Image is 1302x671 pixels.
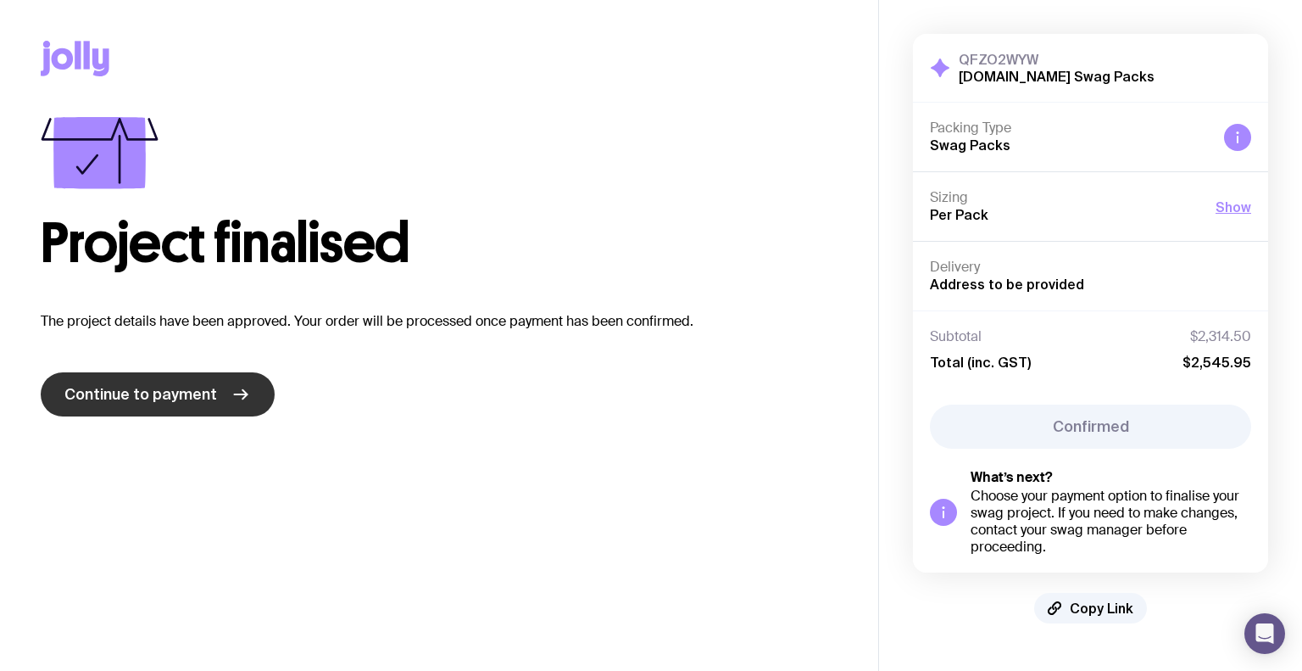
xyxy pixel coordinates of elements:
h5: What’s next? [971,469,1251,486]
h2: [DOMAIN_NAME] Swag Packs [959,68,1155,85]
div: Open Intercom Messenger [1244,613,1285,654]
span: Address to be provided [930,277,1084,292]
h4: Packing Type [930,120,1210,137]
p: The project details have been approved. Your order will be processed once payment has been confir... [41,311,837,332]
span: Swag Packs [930,137,1010,153]
span: $2,545.95 [1182,354,1251,371]
div: Choose your payment option to finalise your swag project. If you need to make changes, contact yo... [971,488,1251,556]
button: Confirmed [930,405,1251,449]
span: $2,314.50 [1190,328,1251,345]
a: Continue to payment [41,372,275,417]
button: Copy Link [1034,593,1147,623]
span: Continue to payment [64,384,217,405]
h1: Project finalised [41,216,837,271]
h4: Delivery [930,259,1251,276]
h3: QFZO2WYW [959,51,1155,68]
button: Show [1216,197,1251,217]
span: Total (inc. GST) [930,354,1031,371]
span: Copy Link [1070,600,1133,617]
span: Per Pack [930,207,988,222]
h4: Sizing [930,189,1202,206]
span: Subtotal [930,328,982,345]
